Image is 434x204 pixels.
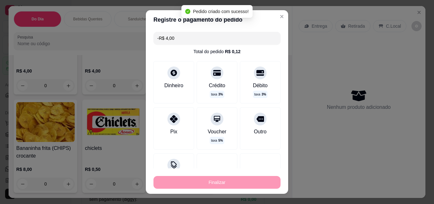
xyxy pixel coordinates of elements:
button: Close [277,11,287,22]
p: taxa [254,92,266,97]
div: Dinheiro [164,82,183,89]
div: R$ 0,12 [225,48,241,55]
div: Pix [170,128,177,136]
span: 3 % [261,92,266,97]
span: check-circle [185,9,190,14]
div: Débito [253,82,268,89]
p: taxa [211,92,223,97]
div: Total do pedido [193,48,241,55]
div: Outro [254,128,267,136]
span: Pedido criado com sucesso! [193,9,248,14]
div: Voucher [208,128,227,136]
input: Ex.: hambúrguer de cordeiro [157,32,277,45]
div: Crédito [209,82,225,89]
p: taxa [211,138,223,143]
span: 3 % [218,92,223,97]
span: 5 % [218,138,223,143]
header: Registre o pagamento do pedido [146,10,288,29]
